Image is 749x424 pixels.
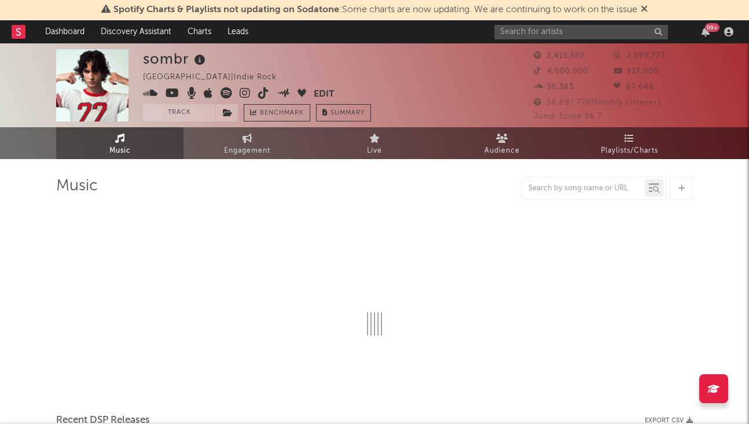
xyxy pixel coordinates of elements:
[143,49,208,68] div: sombr
[244,104,310,121] a: Benchmark
[143,71,290,84] div: [GEOGRAPHIC_DATA] | Indie Rock
[566,127,693,159] a: Playlists/Charts
[523,184,645,193] input: Search by song name or URL
[534,68,588,75] span: 4,000,000
[702,27,710,36] button: 99+
[438,127,566,159] a: Audience
[331,110,365,116] span: Summary
[494,25,668,39] input: Search for artists
[179,20,219,43] a: Charts
[484,144,520,158] span: Audience
[56,127,183,159] a: Music
[143,104,215,121] button: Track
[224,144,270,158] span: Engagement
[641,5,648,14] span: Dismiss
[601,144,658,158] span: Playlists/Charts
[260,106,304,120] span: Benchmark
[534,83,574,91] span: 36,383
[367,144,382,158] span: Live
[93,20,179,43] a: Discovery Assistant
[705,23,719,32] div: 99 +
[113,5,637,14] span: : Some charts are now updating. We are continuing to work on the issue
[614,68,659,75] span: 617,000
[614,52,665,60] span: 2,599,773
[314,87,335,102] button: Edit
[534,113,602,120] span: Jump Score: 86.7
[645,417,693,424] button: Export CSV
[113,5,339,14] span: Spotify Charts & Playlists not updating on Sodatone
[219,20,256,43] a: Leads
[311,127,438,159] a: Live
[109,144,131,158] span: Music
[614,83,654,91] span: 67,648
[534,99,662,106] span: 58,897,778 Monthly Listeners
[183,127,311,159] a: Engagement
[37,20,93,43] a: Dashboard
[316,104,371,121] button: Summary
[534,52,585,60] span: 2,415,582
